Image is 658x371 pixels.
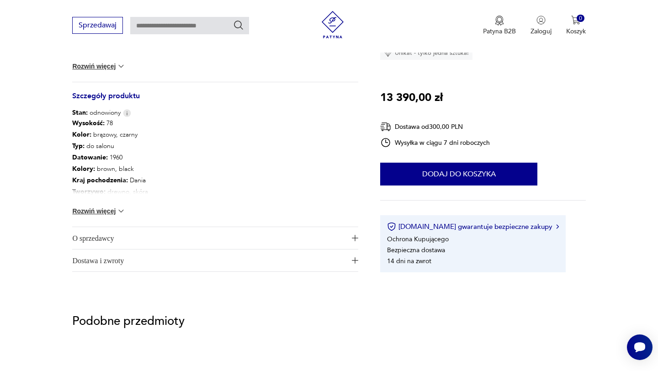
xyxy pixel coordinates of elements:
[387,222,396,231] img: Ikona certyfikatu
[72,175,264,186] p: Dania
[72,17,123,34] button: Sprzedawaj
[72,186,264,197] p: drewno, skóra
[72,129,264,140] p: brązowy, czarny
[536,16,546,25] img: Ikonka użytkownika
[531,27,552,36] p: Zaloguj
[571,16,580,25] img: Ikona koszyka
[72,130,91,139] b: Kolor:
[387,245,445,254] li: Bezpieczna dostawa
[566,16,586,36] button: 0Koszyk
[72,108,88,117] b: Stan:
[380,121,391,132] img: Ikona dostawy
[123,109,131,117] img: Info icon
[387,256,431,265] li: 14 dni na zwrot
[483,27,516,36] p: Patyna B2B
[72,152,264,163] p: 1960
[72,164,95,173] b: Kolory :
[531,16,552,36] button: Zaloguj
[117,62,126,71] img: chevron down
[352,235,358,241] img: Ikona plusa
[72,140,264,152] p: do salonu
[577,15,584,22] div: 0
[72,62,125,71] button: Rozwiń więcej
[352,257,358,264] img: Ikona plusa
[72,227,345,249] span: O sprzedawcy
[72,93,358,108] h3: Szczegóły produktu
[380,163,537,185] button: Dodaj do koszyka
[72,176,128,185] b: Kraj pochodzenia :
[566,27,586,36] p: Koszyk
[387,234,449,243] li: Ochrona Kupującego
[483,16,516,36] a: Ikona medaluPatyna B2B
[380,89,443,106] p: 13 390,00 zł
[72,316,585,327] p: Podobne przedmioty
[233,20,244,31] button: Szukaj
[384,49,392,57] img: Ikona diamentu
[627,334,653,360] iframe: Smartsupp widget button
[319,11,346,38] img: Patyna - sklep z meblami i dekoracjami vintage
[72,153,108,162] b: Datowanie :
[380,121,490,132] div: Dostawa od 300,00 PLN
[72,163,264,175] p: brown, black
[72,23,123,29] a: Sprzedawaj
[495,16,504,26] img: Ikona medalu
[72,249,345,271] span: Dostawa i zwroty
[72,249,358,271] button: Ikona plusaDostawa i zwroty
[72,207,125,216] button: Rozwiń więcej
[72,227,358,249] button: Ikona plusaO sprzedawcy
[72,119,105,127] b: Wysokość :
[72,142,85,150] b: Typ :
[387,222,558,231] button: [DOMAIN_NAME] gwarantuje bezpieczne zakupy
[380,137,490,148] div: Wysyłka w ciągu 7 dni roboczych
[72,117,264,129] p: 78
[380,46,472,60] div: Unikat - tylko jedna sztuka!
[72,187,106,196] b: Tworzywo :
[556,224,559,229] img: Ikona strzałki w prawo
[72,108,121,117] span: odnowiony
[117,207,126,216] img: chevron down
[483,16,516,36] button: Patyna B2B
